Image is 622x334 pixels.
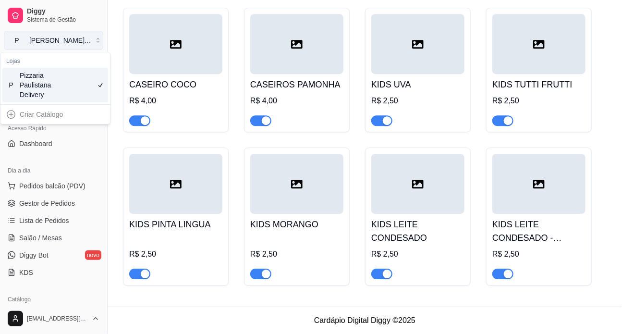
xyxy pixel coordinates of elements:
[4,292,103,307] div: Catálogo
[0,52,110,104] div: Suggestions
[492,248,585,260] div: R$ 2,50
[19,250,49,260] span: Diggy Bot
[108,307,622,334] footer: Cardápio Digital Diggy © 2025
[29,36,90,45] div: [PERSON_NAME] ...
[27,16,99,24] span: Sistema de Gestão
[250,78,343,91] h4: CASEIROS PAMONHA
[19,181,85,191] span: Pedidos balcão (PDV)
[4,178,103,194] button: Pedidos balcão (PDV)
[4,247,103,263] a: Diggy Botnovo
[19,198,75,208] span: Gestor de Pedidos
[4,307,103,330] button: [EMAIL_ADDRESS][DOMAIN_NAME]
[4,230,103,246] a: Salão / Mesas
[371,78,464,91] h4: KIDS UVA
[20,71,63,99] div: Pizzaria Paulistana Delivery
[250,95,343,107] div: R$ 4,00
[129,95,222,107] div: R$ 4,00
[129,248,222,260] div: R$ 2,50
[12,36,22,45] span: P
[492,218,585,245] h4: KIDS LEITE CONDESADO - CHOCOLATE
[4,121,103,136] div: Acesso Rápido
[250,248,343,260] div: R$ 2,50
[4,213,103,228] a: Lista de Pedidos
[4,163,103,178] div: Dia a dia
[27,315,88,322] span: [EMAIL_ADDRESS][DOMAIN_NAME]
[19,233,62,243] span: Salão / Mesas
[2,54,108,68] div: Lojas
[250,218,343,231] h4: KIDS MORANGO
[19,216,69,225] span: Lista de Pedidos
[0,105,110,124] div: Suggestions
[4,4,103,27] a: DiggySistema de Gestão
[27,7,99,16] span: Diggy
[129,218,222,231] h4: KIDS PINTA LINGUA
[4,196,103,211] a: Gestor de Pedidos
[492,95,585,107] div: R$ 2,50
[371,248,464,260] div: R$ 2,50
[4,265,103,280] a: KDS
[371,95,464,107] div: R$ 2,50
[4,31,103,50] button: Select a team
[371,218,464,245] h4: KIDS LEITE CONDESADO
[4,136,103,151] a: Dashboard
[19,268,33,277] span: KDS
[19,139,52,148] span: Dashboard
[492,78,585,91] h4: KIDS TUTTI FRUTTI
[6,80,16,90] span: P
[129,78,222,91] h4: CASEIRO COCO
